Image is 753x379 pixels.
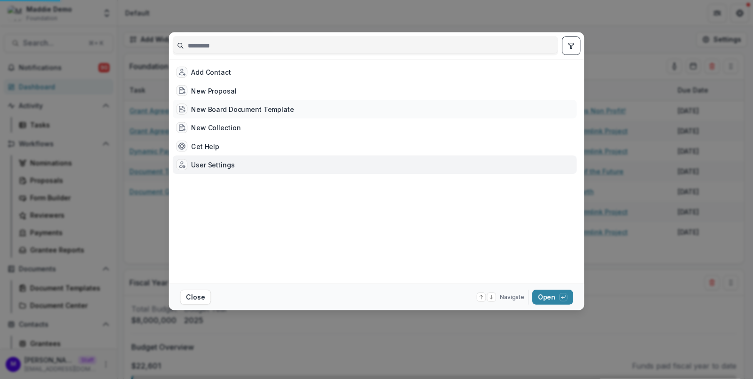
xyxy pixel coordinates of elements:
[191,67,231,77] div: Add Contact
[500,293,524,301] span: Navigate
[562,36,580,55] button: toggle filters
[191,86,237,95] div: New Proposal
[180,290,211,305] button: Close
[191,104,294,114] div: New Board Document Template
[532,290,573,305] button: Open
[191,123,240,133] div: New Collection
[191,141,219,151] div: Get Help
[191,160,235,170] div: User Settings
